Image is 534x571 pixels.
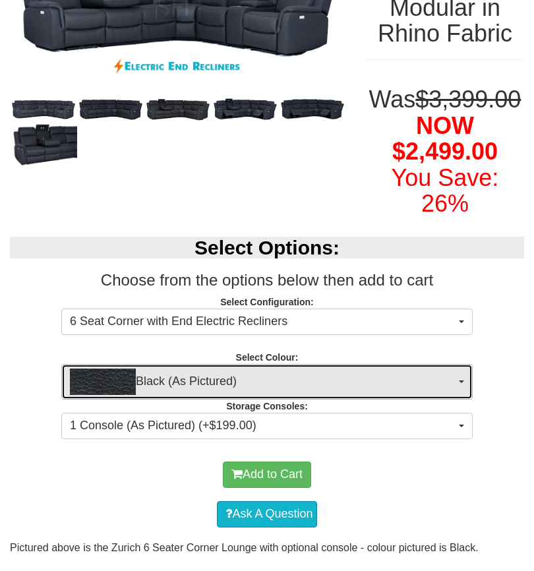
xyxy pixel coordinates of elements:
[217,501,316,527] a: Ask A Question
[223,462,311,488] button: Add to Cart
[415,86,521,113] del: $3,399.00
[70,313,456,330] span: 6 Seat Corner with End Electric Recliners
[226,401,308,411] strong: Storage Consoles:
[220,297,314,307] strong: Select Configuration:
[194,237,340,258] b: Select Options:
[61,309,473,335] button: 6 Seat Corner with End Electric Recliners
[70,369,136,395] img: Black (As Pictured)
[366,86,524,217] h1: Was
[236,352,299,363] strong: Select Colour:
[392,112,498,165] span: NOW $2,499.00
[70,417,456,435] span: 1 Console (As Pictured) (+$199.00)
[70,369,456,395] span: Black (As Pictured)
[61,364,473,400] button: Black (As Pictured)Black (As Pictured)
[392,164,499,218] font: You Save: 26%
[10,272,524,289] h3: Choose from the options below then add to cart
[61,413,473,439] button: 1 Console (As Pictured) (+$199.00)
